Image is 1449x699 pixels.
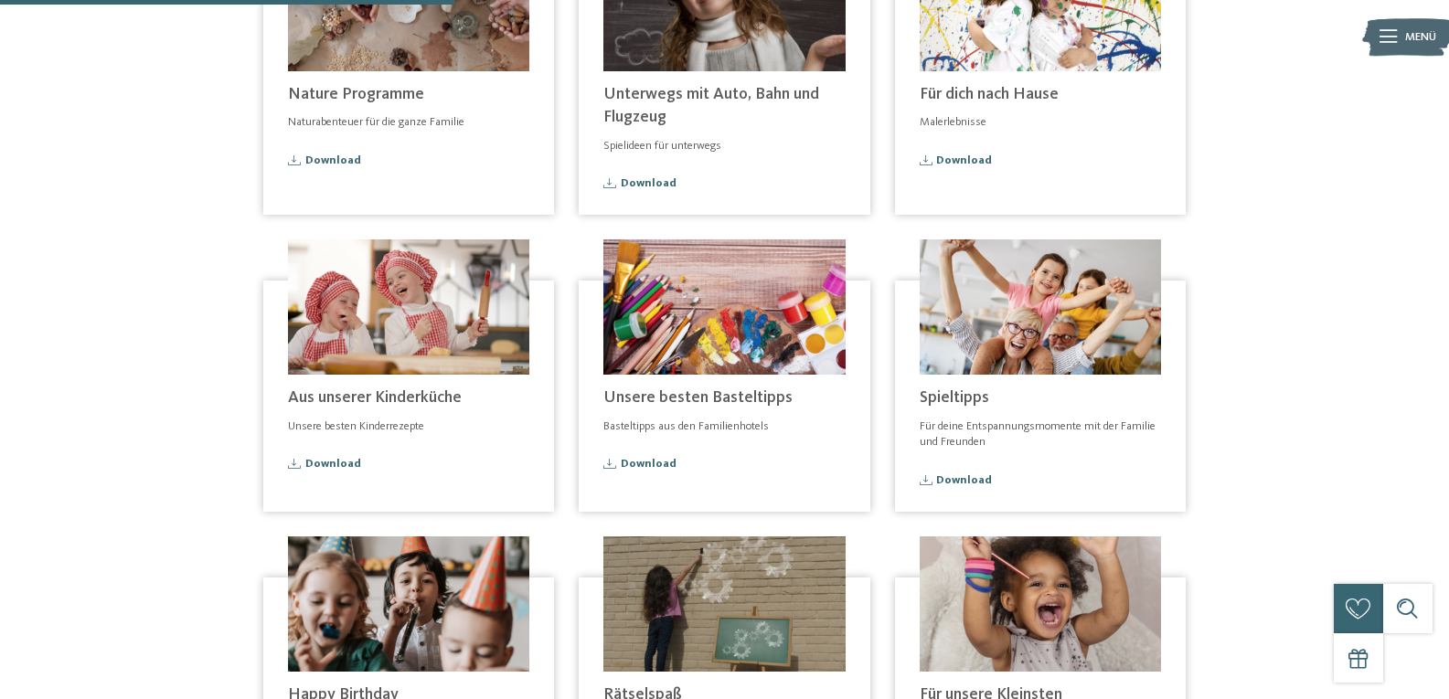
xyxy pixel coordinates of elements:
[920,155,1161,167] a: Download
[920,536,1161,672] img: ©Canva (Klotz Daniela)
[603,138,845,154] p: Spielideen für unterwegs
[603,418,845,435] p: Basteltipps aus den Familienhotels
[920,114,1161,131] p: Malerlebnisse
[305,155,361,167] span: Download
[288,459,529,471] a: Download
[305,459,361,471] span: Download
[288,155,529,167] a: Download
[603,86,819,125] span: Unterwegs mit Auto, Bahn und Flugzeug
[936,475,992,487] span: Download
[288,536,529,672] img: ©Canva (Klotz Daniela)
[936,155,992,167] span: Download
[288,86,424,102] span: Nature Programme
[288,239,529,375] img: ©Canva (Klotz Daniela)
[920,389,989,406] span: Spieltipps
[288,418,529,435] p: Unsere besten Kinderrezepte
[920,418,1161,450] p: Für deine Entspannungsmomente mit der Familie und Freunden
[621,459,677,471] span: Download
[603,536,845,672] img: ©Canva (Klotz Daniela)
[603,178,845,190] a: Download
[603,459,845,471] a: Download
[920,475,1161,487] a: Download
[621,178,677,190] span: Download
[920,86,1059,102] span: Für dich nach Hause
[288,114,529,131] p: Naturabenteuer für die ganze Familie
[288,389,462,406] span: Aus unserer Kinderküche
[603,239,845,375] img: ©Canva (Klotz Daniela)
[603,389,793,406] span: Unsere besten Basteltipps
[920,239,1161,375] img: ©Canva (Klotz Daniela)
